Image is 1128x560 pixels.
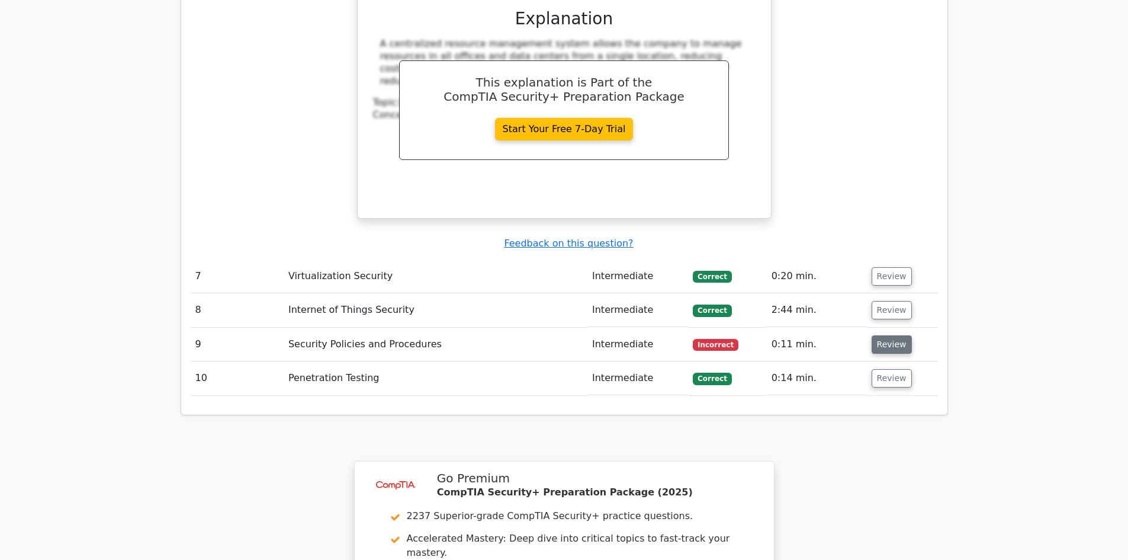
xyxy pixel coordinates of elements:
h3: Explanation [380,9,748,29]
button: Review [872,335,912,354]
td: 10 [191,361,284,395]
div: Concept: [373,109,756,121]
td: 7 [191,260,284,293]
button: Review [872,301,912,319]
td: Virtualization Security [284,260,587,293]
button: Review [872,369,912,388]
a: Start Your Free 7-Day Trial [495,118,634,140]
td: 0:14 min. [767,361,867,395]
td: Internet of Things Security [284,293,587,327]
span: Correct [693,373,731,385]
td: Intermediate [587,293,688,327]
button: Review [872,267,912,286]
span: Correct [693,305,731,316]
td: Intermediate [587,328,688,361]
td: 2:44 min. [767,293,867,327]
td: Intermediate [587,260,688,293]
div: Topic: [373,97,756,109]
div: A centralized resource management system allows the company to manage resources in all offices an... [380,38,748,87]
a: Feedback on this question? [504,238,633,249]
span: Correct [693,271,731,283]
td: Penetration Testing [284,361,587,395]
td: Security Policies and Procedures [284,328,587,361]
td: 0:11 min. [767,328,867,361]
span: Incorrect [693,339,738,351]
td: 8 [191,293,284,327]
td: Intermediate [587,361,688,395]
td: 0:20 min. [767,260,867,293]
td: 9 [191,328,284,361]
